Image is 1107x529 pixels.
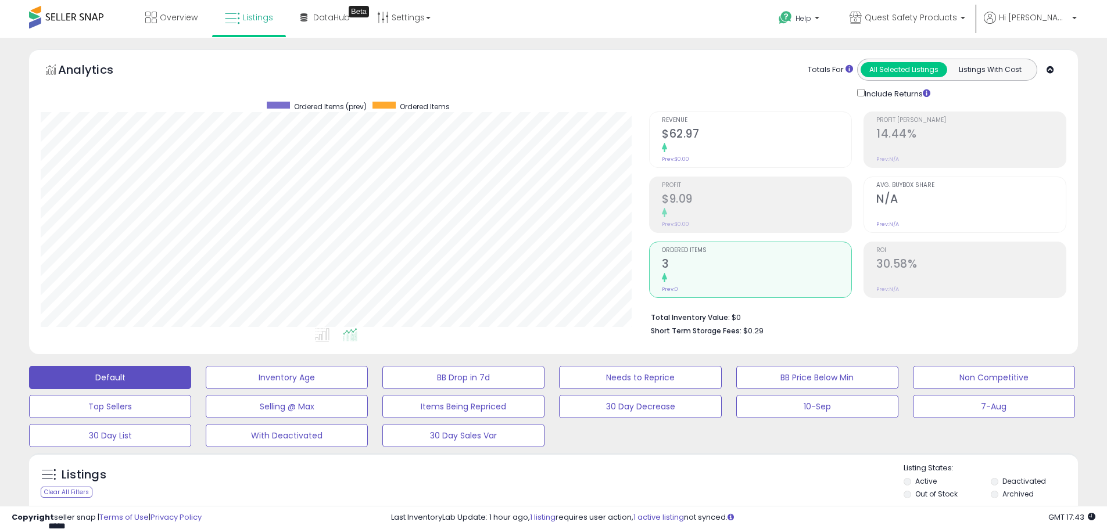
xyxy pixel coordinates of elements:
[904,463,1078,474] p: Listing States:
[913,395,1075,418] button: 7-Aug
[736,366,898,389] button: BB Price Below Min
[313,12,350,23] span: DataHub
[294,102,367,111] span: Ordered Items (prev)
[1002,489,1034,499] label: Archived
[382,424,544,447] button: 30 Day Sales Var
[848,87,944,100] div: Include Returns
[796,13,811,23] span: Help
[651,312,730,322] b: Total Inventory Value:
[662,156,689,163] small: Prev: $0.00
[651,326,741,336] b: Short Term Storage Fees:
[206,366,368,389] button: Inventory Age
[808,64,853,75] div: Totals For
[662,117,851,124] span: Revenue
[29,366,191,389] button: Default
[876,247,1066,254] span: ROI
[41,487,92,498] div: Clear All Filters
[400,102,450,111] span: Ordered Items
[530,512,556,523] a: 1 listing
[1002,476,1046,486] label: Deactivated
[662,247,851,254] span: Ordered Items
[915,489,958,499] label: Out of Stock
[151,512,202,523] a: Privacy Policy
[876,221,899,228] small: Prev: N/A
[1048,512,1095,523] span: 2025-08-11 17:43 GMT
[769,2,831,38] a: Help
[662,286,678,293] small: Prev: 0
[559,366,721,389] button: Needs to Reprice
[662,257,851,273] h2: 3
[62,467,106,483] h5: Listings
[349,6,369,17] div: Tooltip anchor
[736,395,898,418] button: 10-Sep
[662,127,851,143] h2: $62.97
[160,12,198,23] span: Overview
[778,10,793,25] i: Get Help
[947,62,1033,77] button: Listings With Cost
[12,512,202,523] div: seller snap | |
[206,395,368,418] button: Selling @ Max
[876,257,1066,273] h2: 30.58%
[662,192,851,208] h2: $9.09
[559,395,721,418] button: 30 Day Decrease
[243,12,273,23] span: Listings
[662,182,851,189] span: Profit
[29,395,191,418] button: Top Sellers
[743,325,764,336] span: $0.29
[651,310,1058,323] li: $0
[865,12,957,23] span: Quest Safety Products
[58,62,136,81] h5: Analytics
[662,221,689,228] small: Prev: $0.00
[876,117,1066,124] span: Profit [PERSON_NAME]
[915,476,937,486] label: Active
[999,12,1069,23] span: Hi [PERSON_NAME]
[913,366,1075,389] button: Non Competitive
[876,156,899,163] small: Prev: N/A
[29,424,191,447] button: 30 Day List
[633,512,684,523] a: 1 active listing
[99,512,149,523] a: Terms of Use
[382,366,544,389] button: BB Drop in 7d
[876,286,899,293] small: Prev: N/A
[876,192,1066,208] h2: N/A
[391,512,1095,523] div: Last InventoryLab Update: 1 hour ago, requires user action, not synced.
[876,182,1066,189] span: Avg. Buybox Share
[12,512,54,523] strong: Copyright
[876,127,1066,143] h2: 14.44%
[984,12,1077,38] a: Hi [PERSON_NAME]
[861,62,947,77] button: All Selected Listings
[382,395,544,418] button: Items Being Repriced
[206,424,368,447] button: With Deactivated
